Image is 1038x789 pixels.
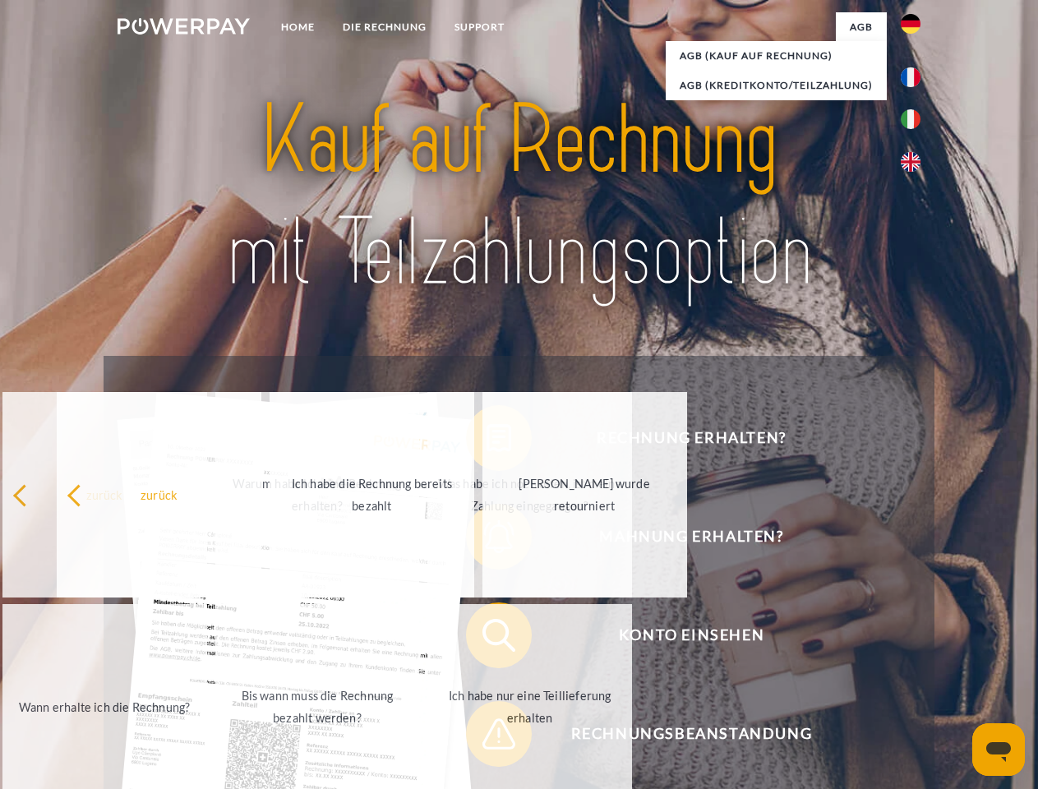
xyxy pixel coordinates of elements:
div: [PERSON_NAME] wurde retourniert [492,473,677,517]
div: Bis wann muss die Rechnung bezahlt werden? [225,685,410,729]
div: Wann erhalte ich die Rechnung? [12,695,197,717]
span: Rechnungsbeanstandung [490,701,893,767]
a: agb [836,12,887,42]
a: AGB (Kreditkonto/Teilzahlung) [666,71,887,100]
div: Ich habe nur eine Teillieferung erhalten [437,685,622,729]
img: it [901,109,920,129]
a: AGB (Kauf auf Rechnung) [666,41,887,71]
img: fr [901,67,920,87]
a: Home [267,12,329,42]
a: DIE RECHNUNG [329,12,441,42]
img: de [901,14,920,34]
div: zurück [67,483,251,505]
img: logo-powerpay-white.svg [118,18,250,35]
div: Ich habe die Rechnung bereits bezahlt [279,473,464,517]
div: zurück [12,483,197,505]
button: Konto einsehen [466,602,893,668]
img: en [901,152,920,172]
img: title-powerpay_de.svg [157,79,881,315]
button: Rechnungsbeanstandung [466,701,893,767]
a: SUPPORT [441,12,519,42]
iframe: Schaltfläche zum Öffnen des Messaging-Fensters [972,723,1025,776]
span: Konto einsehen [490,602,893,668]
